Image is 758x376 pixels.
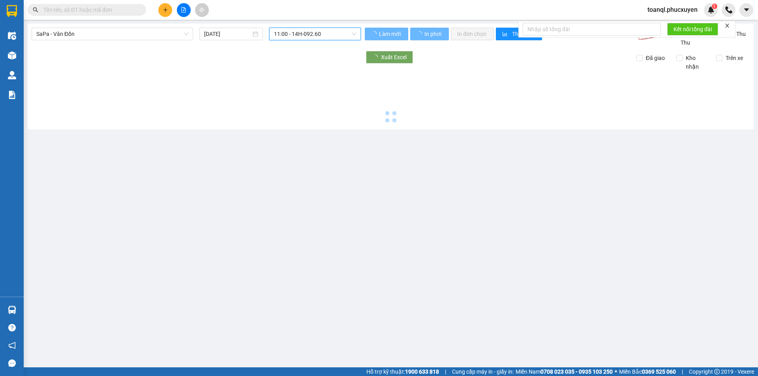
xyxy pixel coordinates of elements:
span: In phơi [424,30,443,38]
button: In đơn chọn [451,28,494,40]
input: Nhập số tổng đài [523,23,661,36]
span: close [724,23,730,28]
span: SaPa - Vân Đồn [36,28,188,40]
img: solution-icon [8,91,16,99]
span: 11:00 - 14H-092.60 [274,28,356,40]
span: 1 [713,4,716,9]
span: Thống kê [512,30,536,38]
span: question-circle [8,324,16,331]
span: Kết nối tổng đài [674,25,712,34]
img: warehouse-icon [8,32,16,40]
button: caret-down [739,3,753,17]
sup: 1 [712,4,717,9]
img: warehouse-icon [8,306,16,314]
strong: 1900 633 818 [405,369,439,375]
button: plus [158,3,172,17]
span: toanql.phucxuyen [641,5,704,15]
span: Cung cấp máy in - giấy in: [452,367,514,376]
button: Làm mới [365,28,408,40]
span: aim [199,7,205,13]
button: aim [195,3,209,17]
button: In phơi [410,28,449,40]
span: Làm mới [379,30,402,38]
span: | [682,367,683,376]
span: ⚪️ [615,370,617,373]
span: Kho nhận [683,54,710,71]
button: file-add [177,3,191,17]
span: copyright [714,369,720,374]
img: logo-vxr [7,5,17,17]
button: Xuất Excel [366,51,413,64]
img: warehouse-icon [8,71,16,79]
input: 12/08/2025 [204,30,251,38]
span: loading [417,31,423,37]
button: Kết nối tổng đài [667,23,718,36]
span: bar-chart [502,31,509,37]
span: Miền Bắc [619,367,676,376]
span: Trên xe [722,54,746,62]
span: search [33,7,38,13]
span: message [8,359,16,367]
span: plus [163,7,168,13]
span: Miền Nam [516,367,613,376]
span: Hỗ trợ kỹ thuật: [366,367,439,376]
span: loading [371,31,378,37]
span: | [445,367,446,376]
strong: 0708 023 035 - 0935 103 250 [540,369,613,375]
span: Xuất Excel [381,53,407,62]
span: file-add [181,7,186,13]
img: phone-icon [725,6,732,13]
img: warehouse-icon [8,51,16,60]
input: Tìm tên, số ĐT hoặc mã đơn [43,6,137,14]
strong: 0369 525 060 [642,369,676,375]
span: notification [8,342,16,349]
button: bar-chartThống kê [496,28,542,40]
img: icon-new-feature [707,6,715,13]
span: Đã giao [643,54,668,62]
span: caret-down [743,6,750,13]
span: loading [372,54,381,60]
